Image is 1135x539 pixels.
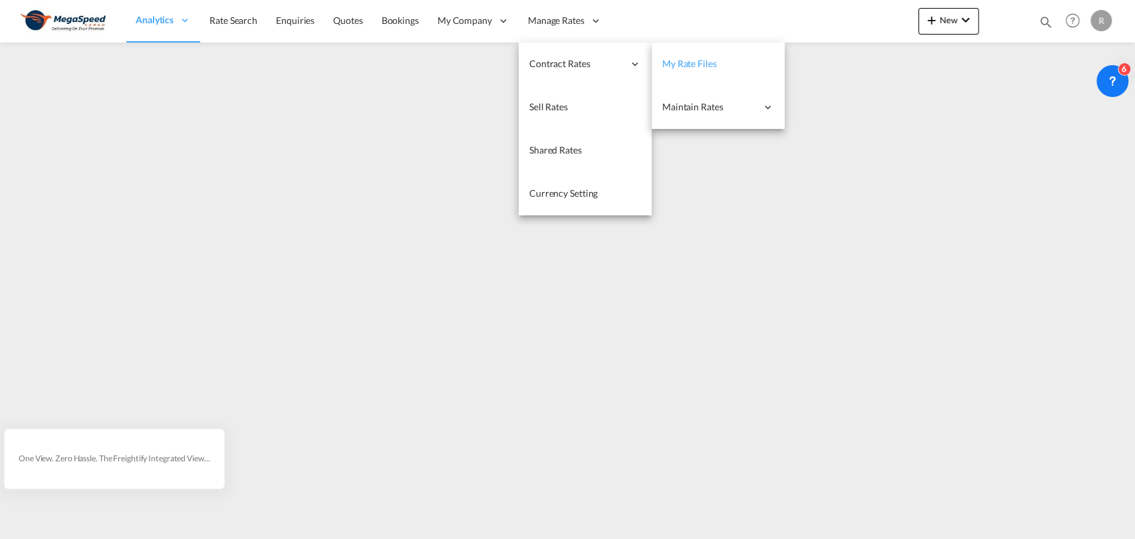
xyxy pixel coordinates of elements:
div: icon-magnify [1039,15,1053,35]
a: Sell Rates [519,86,652,129]
span: Enquiries [276,15,315,26]
span: Quotes [333,15,362,26]
span: Analytics [136,13,174,27]
div: Maintain Rates [652,86,785,129]
div: Help [1061,9,1090,33]
span: My Company [438,14,492,27]
md-icon: icon-plus 400-fg [924,12,940,28]
div: R [1090,10,1112,31]
a: Currency Setting [519,172,652,215]
md-icon: icon-chevron-down [957,12,973,28]
span: My Rate Files [662,58,717,69]
span: Shared Rates [529,144,582,156]
img: ad002ba0aea611eda5429768204679d3.JPG [20,6,110,36]
span: Rate Search [209,15,257,26]
span: Manage Rates [528,14,584,27]
a: Shared Rates [519,129,652,172]
button: icon-plus 400-fgNewicon-chevron-down [918,8,979,35]
a: My Rate Files [652,43,785,86]
md-icon: icon-magnify [1039,15,1053,29]
span: Help [1061,9,1084,32]
span: Bookings [382,15,419,26]
span: New [924,15,973,25]
span: Currency Setting [529,187,598,199]
span: Contract Rates [529,57,624,70]
span: Sell Rates [529,101,568,112]
div: Contract Rates [519,43,652,86]
span: Maintain Rates [662,100,757,114]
